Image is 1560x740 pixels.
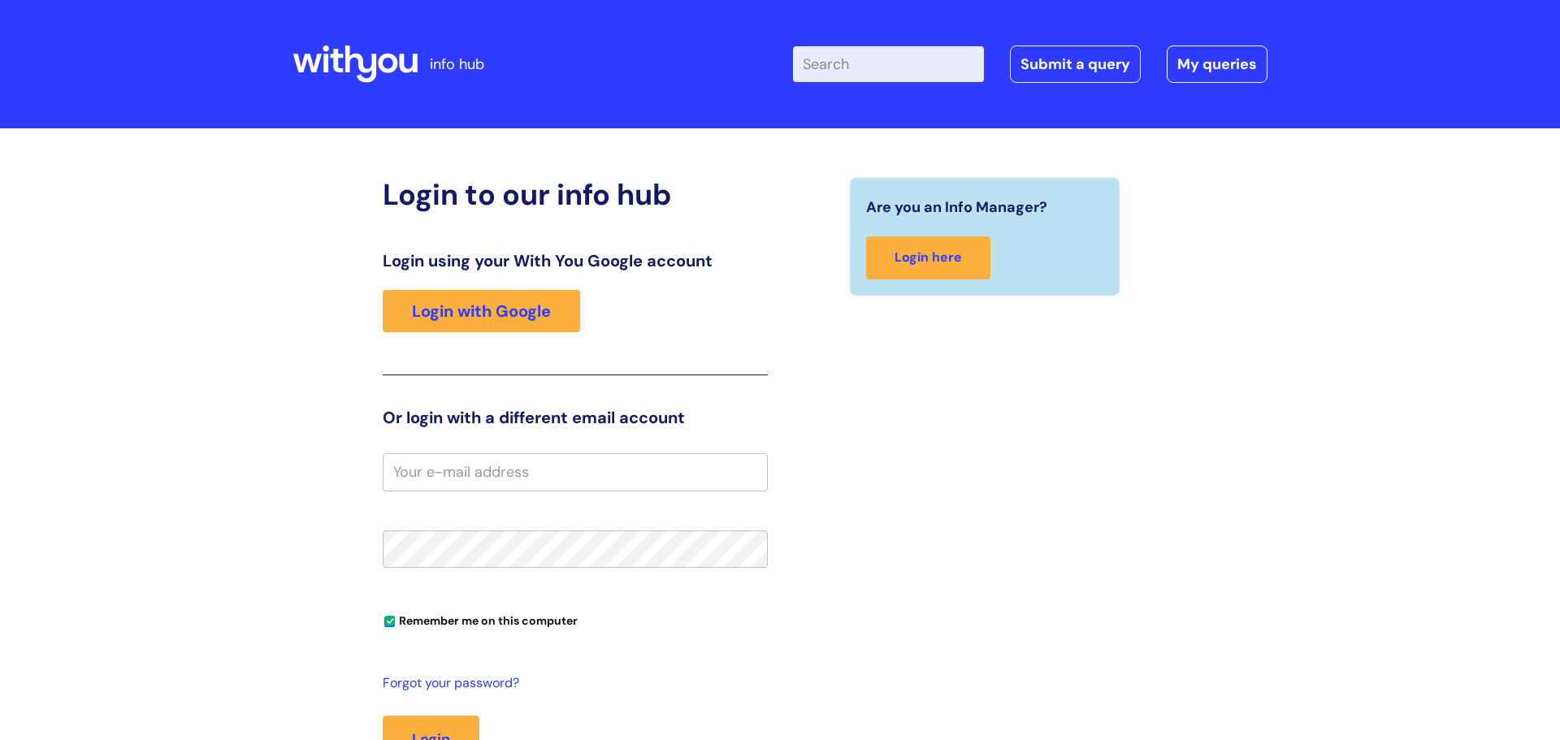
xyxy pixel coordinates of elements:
div: You can uncheck this option if you're logging in from a shared device [383,607,768,633]
input: Search [793,46,984,82]
a: My queries [1167,45,1267,83]
p: info hub [430,51,484,77]
span: Are you an Info Manager? [866,194,1047,220]
h3: Or login with a different email account [383,408,768,427]
a: Login with Google [383,290,580,332]
a: Login here [866,236,990,279]
h3: Login using your With You Google account [383,251,768,270]
input: Remember me on this computer [384,617,395,627]
a: Submit a query [1010,45,1141,83]
a: Forgot your password? [383,672,760,695]
h2: Login to our info hub [383,177,768,212]
label: Remember me on this computer [383,610,578,628]
input: Your e-mail address [383,453,768,491]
